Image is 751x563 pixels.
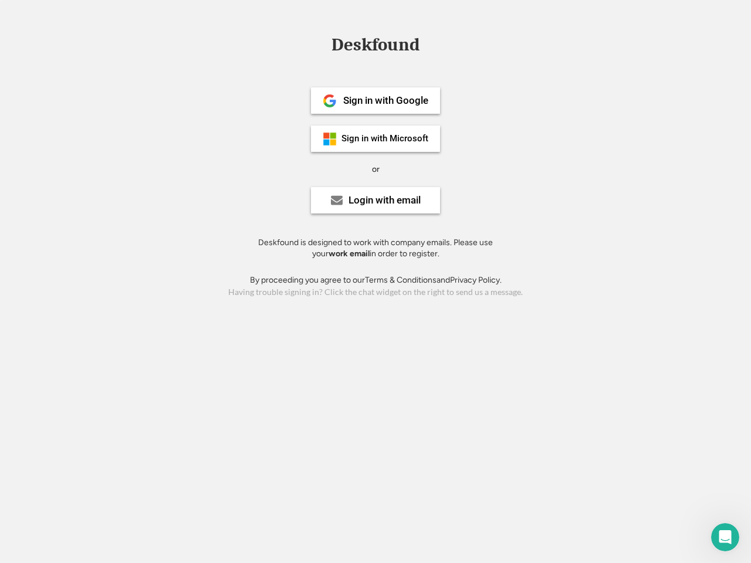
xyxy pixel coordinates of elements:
img: ms-symbollockup_mssymbol_19.png [323,132,337,146]
a: Privacy Policy. [450,275,502,285]
div: Login with email [349,195,421,205]
a: Terms & Conditions [365,275,437,285]
div: Sign in with Microsoft [341,134,428,143]
div: By proceeding you agree to our and [250,274,502,286]
strong: work email [329,249,370,259]
img: 1024px-Google__G__Logo.svg.png [323,94,337,108]
div: Deskfound is designed to work with company emails. Please use your in order to register. [243,237,508,260]
div: or [372,164,380,175]
div: Sign in with Google [343,96,428,106]
div: Deskfound [326,36,425,54]
iframe: Intercom live chat [711,523,739,551]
